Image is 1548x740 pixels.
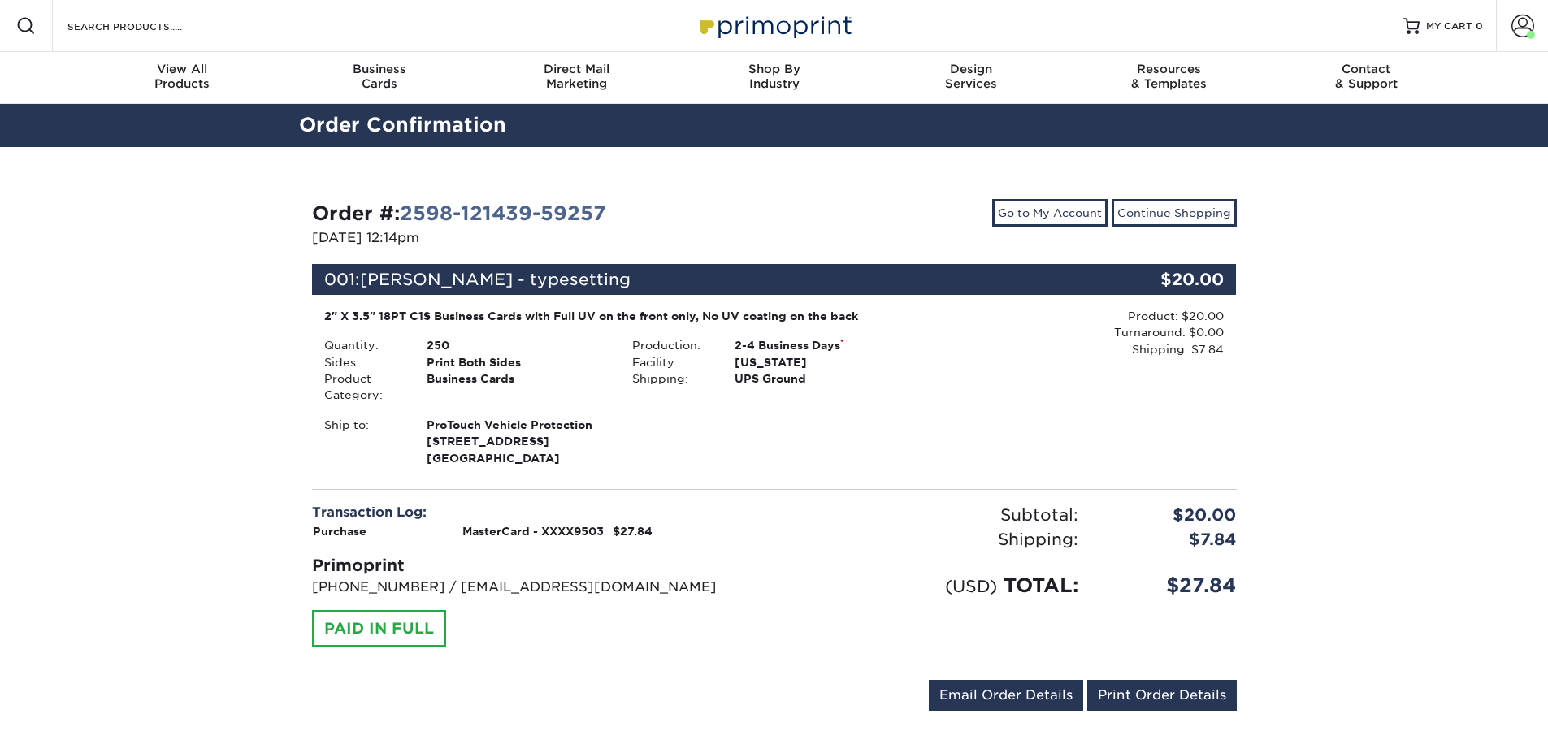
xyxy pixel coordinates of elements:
[324,308,917,324] div: 2" X 3.5" 18PT C1S Business Cards with Full UV on the front only, No UV coating on the back
[312,228,762,248] p: [DATE] 12:14pm
[620,354,722,370] div: Facility:
[1070,52,1268,104] a: Resources& Templates
[675,62,873,91] div: Industry
[312,370,414,404] div: Product Category:
[1091,503,1249,527] div: $20.00
[478,62,675,76] span: Direct Mail
[414,370,620,404] div: Business Cards
[427,417,608,433] span: ProTouch Vehicle Protection
[280,62,478,91] div: Cards
[1070,62,1268,91] div: & Templates
[312,610,446,647] div: PAID IN FULL
[722,354,928,370] div: [US_STATE]
[722,370,928,387] div: UPS Ground
[312,553,762,578] div: Primoprint
[1476,20,1483,32] span: 0
[992,199,1108,227] a: Go to My Account
[620,370,722,387] div: Shipping:
[1004,573,1078,597] span: TOTAL:
[945,576,997,596] small: (USD)
[313,525,366,538] strong: Purchase
[312,264,1082,295] div: 001:
[280,52,478,104] a: BusinessCards
[928,308,1224,357] div: Product: $20.00 Turnaround: $0.00 Shipping: $7.84
[84,62,281,76] span: View All
[1268,62,1465,91] div: & Support
[414,337,620,353] div: 250
[287,110,1262,141] h2: Order Confirmation
[427,417,608,465] strong: [GEOGRAPHIC_DATA]
[84,62,281,91] div: Products
[1268,52,1465,104] a: Contact& Support
[1268,62,1465,76] span: Contact
[478,52,675,104] a: Direct MailMarketing
[1091,571,1249,600] div: $27.84
[1426,19,1472,33] span: MY CART
[620,337,722,353] div: Production:
[1082,264,1237,295] div: $20.00
[462,525,604,538] strong: MasterCard - XXXX9503
[693,8,856,43] img: Primoprint
[774,527,1091,552] div: Shipping:
[1091,527,1249,552] div: $7.84
[400,201,606,225] a: 2598-121439-59257
[1070,62,1268,76] span: Resources
[873,52,1070,104] a: DesignServices
[427,433,608,449] span: [STREET_ADDRESS]
[312,417,414,466] div: Ship to:
[613,525,653,538] strong: $27.84
[675,52,873,104] a: Shop ByIndustry
[722,337,928,353] div: 2-4 Business Days
[312,354,414,370] div: Sides:
[929,680,1083,711] a: Email Order Details
[1087,680,1237,711] a: Print Order Details
[312,578,762,597] p: [PHONE_NUMBER] / [EMAIL_ADDRESS][DOMAIN_NAME]
[873,62,1070,76] span: Design
[312,503,762,522] div: Transaction Log:
[360,270,631,289] span: [PERSON_NAME] - typesetting
[1112,199,1237,227] a: Continue Shopping
[675,62,873,76] span: Shop By
[312,201,606,225] strong: Order #:
[414,354,620,370] div: Print Both Sides
[312,337,414,353] div: Quantity:
[774,503,1091,527] div: Subtotal:
[873,62,1070,91] div: Services
[84,52,281,104] a: View AllProducts
[66,16,224,36] input: SEARCH PRODUCTS.....
[478,62,675,91] div: Marketing
[280,62,478,76] span: Business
